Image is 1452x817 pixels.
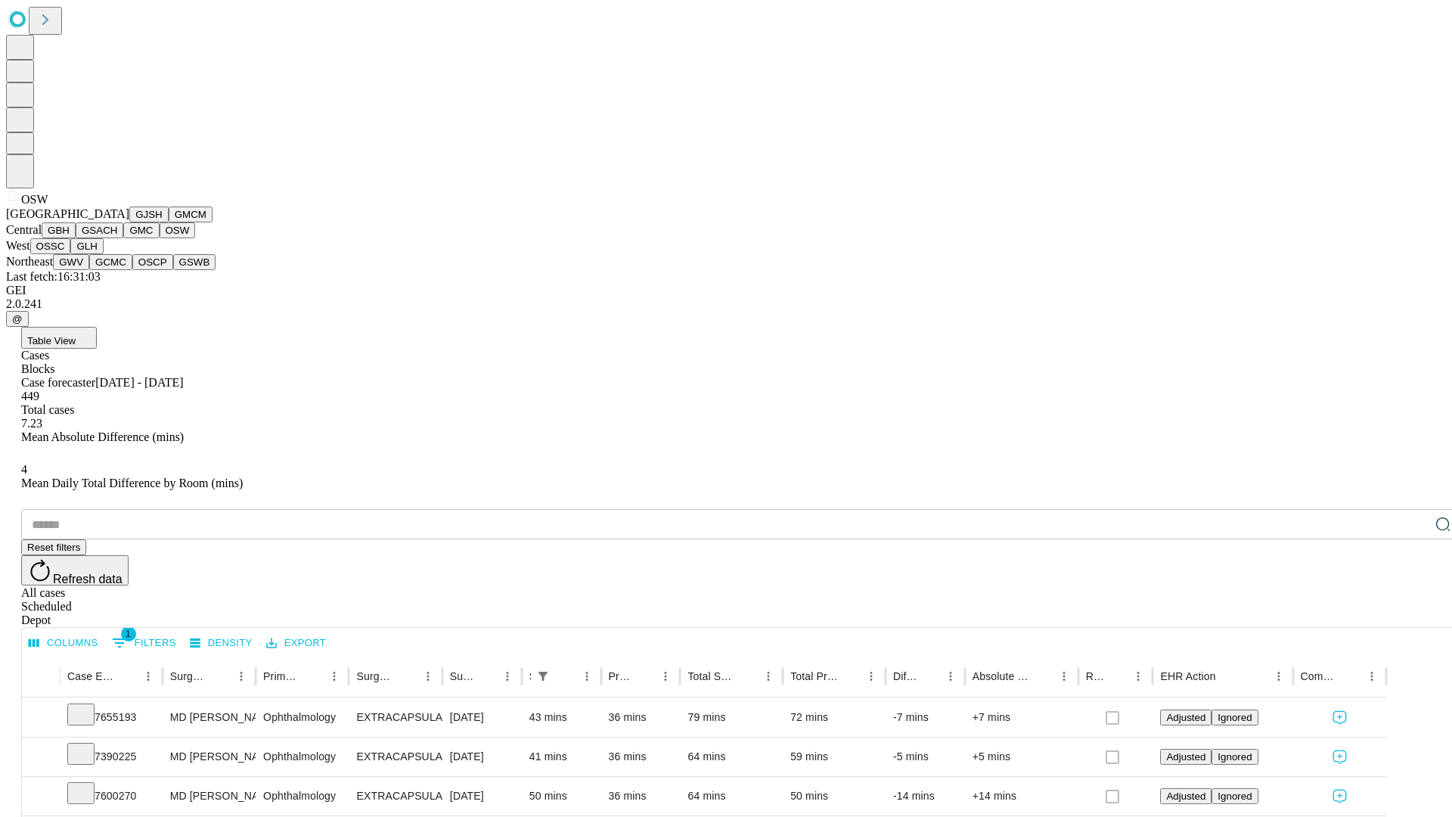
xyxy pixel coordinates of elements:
[1301,670,1339,682] div: Comments
[356,777,434,815] div: EXTRACAPSULAR CATARACT REMOVAL WITH [MEDICAL_DATA]
[21,539,86,555] button: Reset filters
[67,698,155,737] div: 7655193
[6,297,1446,311] div: 2.0.241
[893,698,957,737] div: -7 mins
[609,777,673,815] div: 36 mins
[973,698,1071,737] div: +7 mins
[263,698,341,737] div: Ophthalmology
[790,698,878,737] div: 72 mins
[1218,666,1239,687] button: Sort
[6,270,101,283] span: Last fetch: 16:31:03
[450,670,474,682] div: Surgery Date
[476,666,497,687] button: Sort
[1218,791,1252,802] span: Ignored
[356,670,394,682] div: Surgery Name
[12,313,23,325] span: @
[160,222,196,238] button: OSW
[21,555,129,586] button: Refresh data
[417,666,439,687] button: Menu
[1053,666,1075,687] button: Menu
[1340,666,1361,687] button: Sort
[609,738,673,776] div: 36 mins
[497,666,518,687] button: Menu
[973,670,1031,682] div: Absolute Difference
[1160,788,1212,804] button: Adjusted
[132,254,173,270] button: OSCP
[76,222,123,238] button: GSACH
[1166,791,1205,802] span: Adjusted
[21,403,74,416] span: Total cases
[29,744,52,771] button: Expand
[790,738,878,776] div: 59 mins
[356,738,434,776] div: EXTRACAPSULAR CATARACT REMOVAL WITH [MEDICAL_DATA]
[973,777,1071,815] div: +14 mins
[893,670,917,682] div: Difference
[687,738,775,776] div: 64 mins
[21,430,184,443] span: Mean Absolute Difference (mins)
[170,738,248,776] div: MD [PERSON_NAME]
[532,666,554,687] div: 1 active filter
[790,777,878,815] div: 50 mins
[231,666,252,687] button: Menu
[1212,749,1258,765] button: Ignored
[758,666,779,687] button: Menu
[95,376,183,389] span: [DATE] - [DATE]
[737,666,758,687] button: Sort
[893,777,957,815] div: -14 mins
[21,376,95,389] span: Case forecaster
[169,207,213,222] button: GMCM
[67,738,155,776] div: 7390225
[21,477,243,489] span: Mean Daily Total Difference by Room (mins)
[1128,666,1149,687] button: Menu
[123,222,159,238] button: GMC
[6,255,53,268] span: Northeast
[861,666,882,687] button: Menu
[67,777,155,815] div: 7600270
[263,670,301,682] div: Primary Service
[21,193,48,206] span: OSW
[1086,670,1106,682] div: Resolved in EHR
[1166,712,1205,723] span: Adjusted
[70,238,103,254] button: GLH
[302,666,324,687] button: Sort
[1160,749,1212,765] button: Adjusted
[609,698,673,737] div: 36 mins
[170,698,248,737] div: MD [PERSON_NAME]
[67,670,115,682] div: Case Epic Id
[21,417,42,430] span: 7.23
[138,666,159,687] button: Menu
[21,390,39,402] span: 449
[6,223,42,236] span: Central
[89,254,132,270] button: GCMC
[529,670,531,682] div: Scheduled In Room Duration
[6,284,1446,297] div: GEI
[42,222,76,238] button: GBH
[116,666,138,687] button: Sort
[687,777,775,815] div: 64 mins
[1212,710,1258,725] button: Ignored
[356,698,434,737] div: EXTRACAPSULAR CATARACT REMOVAL WITH [MEDICAL_DATA]
[27,335,76,346] span: Table View
[634,666,655,687] button: Sort
[170,670,208,682] div: Surgeon Name
[1361,666,1382,687] button: Menu
[529,777,594,815] div: 50 mins
[6,239,30,252] span: West
[1106,666,1128,687] button: Sort
[555,666,576,687] button: Sort
[1212,788,1258,804] button: Ignored
[170,777,248,815] div: MD [PERSON_NAME]
[687,698,775,737] div: 79 mins
[108,631,180,655] button: Show filters
[450,777,514,815] div: [DATE]
[655,666,676,687] button: Menu
[6,207,129,220] span: [GEOGRAPHIC_DATA]
[263,777,341,815] div: Ophthalmology
[53,573,123,586] span: Refresh data
[21,463,27,476] span: 4
[263,738,341,776] div: Ophthalmology
[790,670,838,682] div: Total Predicted Duration
[324,666,345,687] button: Menu
[209,666,231,687] button: Sort
[893,738,957,776] div: -5 mins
